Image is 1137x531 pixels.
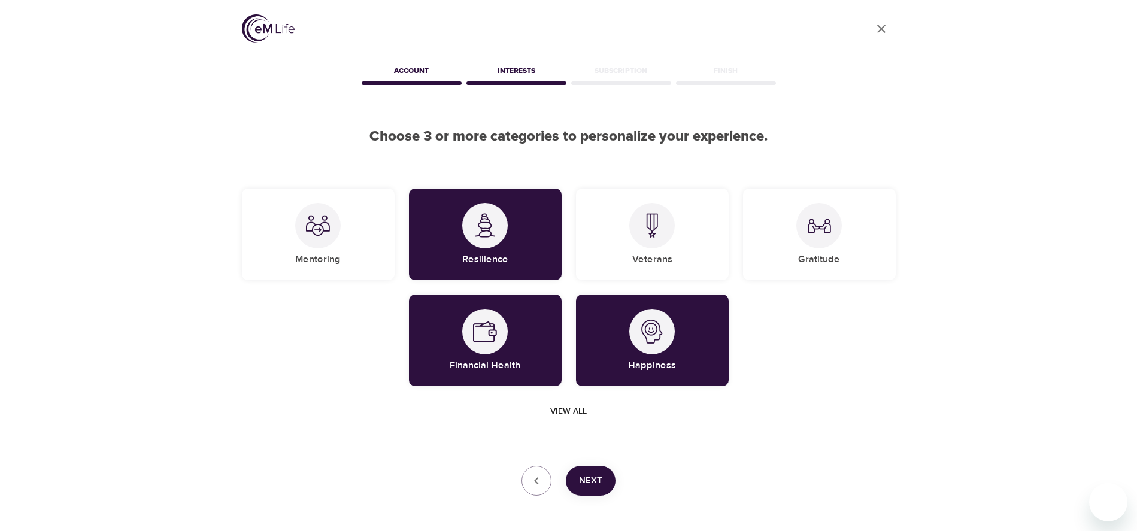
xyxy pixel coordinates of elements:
[807,214,831,238] img: Gratitude
[545,400,592,423] button: View all
[566,466,616,496] button: Next
[242,128,896,145] h2: Choose 3 or more categories to personalize your experience.
[242,189,395,280] div: MentoringMentoring
[242,14,295,43] img: logo
[798,253,840,266] h5: Gratitude
[579,473,602,488] span: Next
[743,189,896,280] div: GratitudeGratitude
[473,213,497,238] img: Resilience
[306,214,330,238] img: Mentoring
[462,253,508,266] h5: Resilience
[576,189,729,280] div: VeteransVeterans
[640,320,664,344] img: Happiness
[632,253,672,266] h5: Veterans
[640,213,664,238] img: Veterans
[550,404,587,419] span: View all
[1089,483,1127,521] iframe: Button to launch messaging window
[473,320,497,344] img: Financial Health
[295,253,341,266] h5: Mentoring
[450,359,520,372] h5: Financial Health
[409,189,562,280] div: ResilienceResilience
[867,14,896,43] a: close
[576,295,729,386] div: HappinessHappiness
[628,359,676,372] h5: Happiness
[409,295,562,386] div: Financial HealthFinancial Health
